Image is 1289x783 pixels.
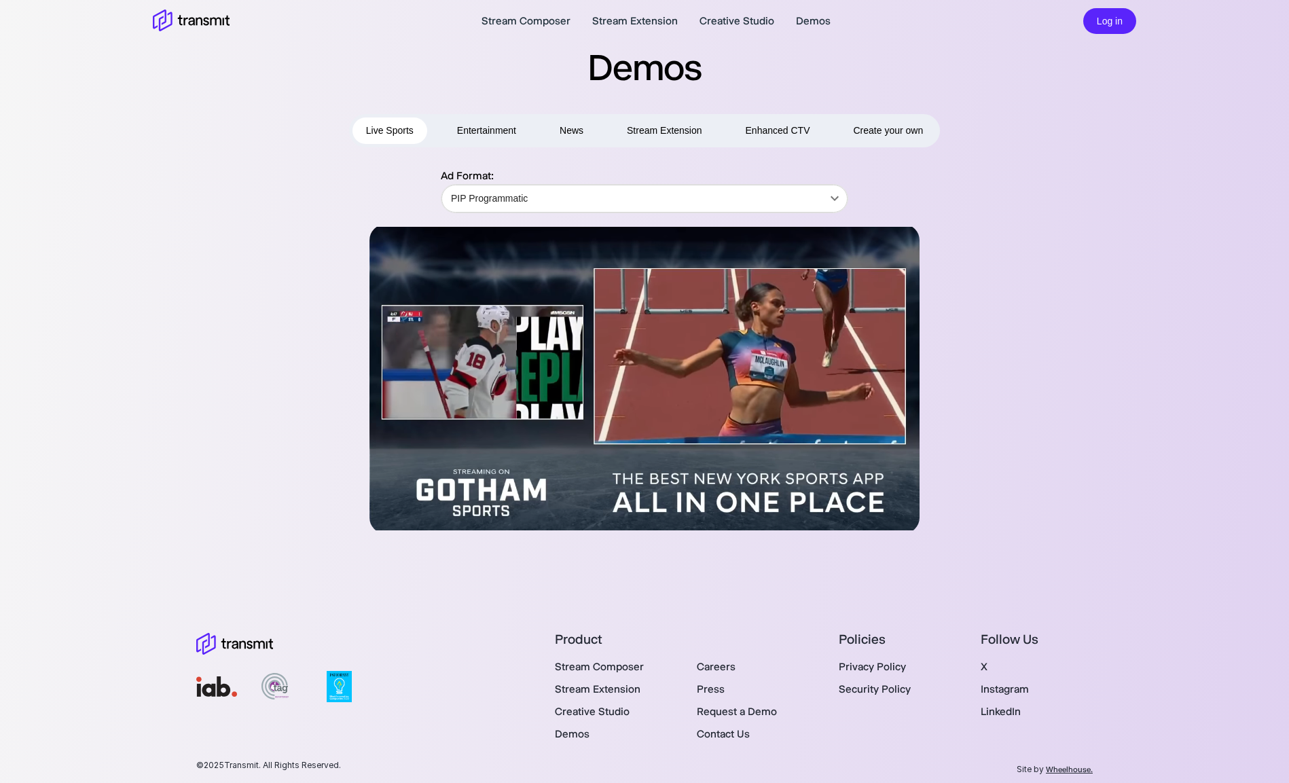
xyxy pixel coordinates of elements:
a: Stream Extension [592,13,678,29]
a: Log in [1083,14,1136,26]
a: Stream Composer [482,13,570,29]
span: Create your own [853,122,923,139]
h2: Demos [123,43,1166,91]
span: © 2025 Transmit. All Rights Reserved. [196,760,341,779]
a: Request a Demo [697,705,777,718]
button: Live Sports [352,117,427,144]
a: Instagram [981,682,1029,695]
button: Log in [1083,8,1136,35]
p: Ad Format: [441,168,848,184]
a: Careers [697,660,736,673]
a: Stream Extension [555,682,640,695]
div: Product [555,632,809,654]
button: Entertainment [443,117,530,144]
img: Tag Registered [261,673,289,699]
a: Wheelhouse. [1046,765,1093,774]
span: Site by [1017,760,1093,779]
a: Demos [796,13,831,29]
a: Creative Studio [700,13,774,29]
button: News [546,117,597,144]
button: Enhanced CTV [732,117,824,144]
div: PIP Programmatic [441,179,848,217]
img: Fast Company Most Innovative Companies 2022 [327,671,352,702]
a: X [981,660,987,673]
a: Security Policy [839,682,911,695]
a: Creative Studio [555,705,630,718]
a: Demos [555,727,589,740]
a: Stream Composer [555,660,644,673]
button: Create your own [839,117,937,144]
div: Policies [839,632,951,654]
div: Follow Us [981,632,1093,654]
a: Privacy Policy [839,660,906,673]
img: iab Member [196,676,237,697]
a: LinkedIn [981,705,1021,718]
a: Contact Us [697,727,750,740]
button: Stream Extension [613,117,716,144]
a: Press [697,682,725,695]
